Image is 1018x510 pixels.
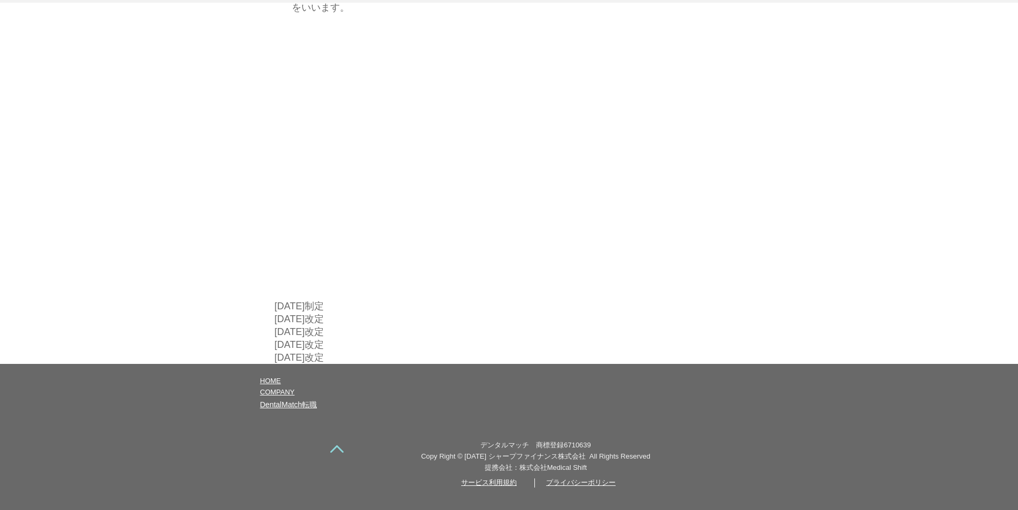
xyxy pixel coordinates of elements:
span: 社 All Rights Reserved [579,452,650,460]
a: COMPANY [260,388,295,396]
a: HOME [260,377,281,385]
a: DentalMatch [260,400,302,409]
span: ​提携会社：株式会社Medical Shift [485,463,587,471]
span: [DATE]制定 [DATE]改定 [DATE]改定 [275,301,324,337]
span: Copy Right © [DATE] シャープファイナンス株式会 [421,452,579,460]
span: [DATE]改定 [275,352,324,363]
span: [DATE]改定 [275,339,324,350]
a: ​プライバシーポリシー [546,478,616,486]
a: ​サービス利用規約 [461,478,517,486]
span: デンタルマッチ 商標登録6710639 [480,441,591,449]
span: 転職 [260,400,317,409]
